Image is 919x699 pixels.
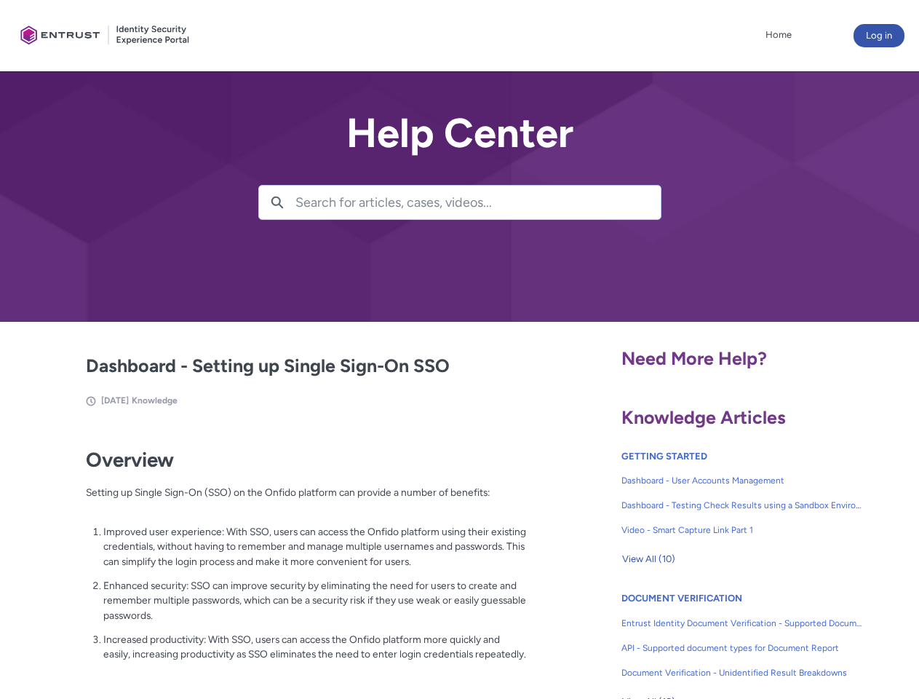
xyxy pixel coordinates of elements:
span: Knowledge Articles [621,406,786,428]
span: View All (10) [622,548,675,570]
button: Search [259,186,295,219]
li: Knowledge [132,394,178,407]
h2: Help Center [258,111,661,156]
button: View All (10) [621,548,676,571]
input: Search for articles, cases, videos... [295,186,661,219]
span: Dashboard - User Accounts Management [621,474,863,487]
p: Setting up Single Sign-On (SSO) on the Onfido platform can provide a number of benefits: [86,485,527,515]
a: Video - Smart Capture Link Part 1 [621,518,863,542]
a: Dashboard - User Accounts Management [621,468,863,493]
a: Dashboard - Testing Check Results using a Sandbox Environment [621,493,863,518]
span: Dashboard - Testing Check Results using a Sandbox Environment [621,499,863,512]
a: GETTING STARTED [621,451,707,462]
a: Home [762,24,795,46]
p: Improved user experience: With SSO, users can access the Onfido platform using their existing cre... [103,524,527,569]
h2: Dashboard - Setting up Single Sign-On SSO [86,352,527,380]
span: [DATE] [101,395,129,406]
button: Log in [854,24,904,47]
span: Need More Help? [621,347,767,369]
strong: Overview [86,448,174,472]
span: Video - Smart Capture Link Part 1 [621,524,863,537]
